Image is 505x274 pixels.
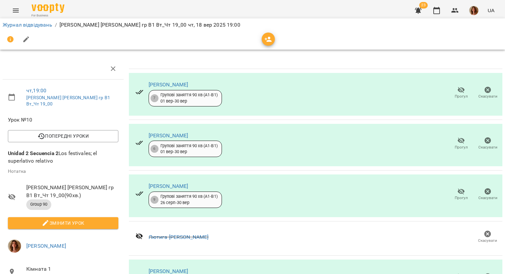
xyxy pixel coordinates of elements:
button: Скасувати [474,185,501,204]
a: [PERSON_NAME] [149,81,188,88]
a: Лютига [PERSON_NAME] [149,234,209,240]
button: Прогул [448,84,474,102]
p: Нотатка [8,168,118,175]
img: d73ace202ee2ff29bce2c456c7fd2171.png [8,240,21,253]
span: [PERSON_NAME] [PERSON_NAME] гр В1 Вт_Чт 19_00 ( 90 хв. ) [26,184,118,199]
p: Los festivales; el superlativo relativo [8,149,118,165]
span: Скасувати [478,238,497,243]
span: Урок №10 [8,116,118,124]
button: Прогул [448,134,474,153]
button: Попередні уроки [8,130,118,142]
span: UA [488,7,494,14]
span: Кімната 1 [26,265,118,273]
button: Змінити урок [8,217,118,229]
span: Прогул [455,195,468,201]
span: Прогул [455,94,468,99]
button: Menu [8,3,24,18]
img: d73ace202ee2ff29bce2c456c7fd2171.png [469,6,478,15]
button: Прогул [448,185,474,204]
div: Групові заняття 90 хв (А1-В1) 01 вер - 30 вер [160,143,218,155]
span: For Business [32,13,64,18]
div: 7 [151,94,158,102]
div: 9 [151,196,158,204]
strong: Unidad 2 Secuencia 2 [8,150,59,156]
button: UA [485,4,497,16]
li: / [55,21,57,29]
a: [PERSON_NAME] [149,132,188,139]
a: [PERSON_NAME] [PERSON_NAME] гр В1 Вт_Чт 19_00 [26,95,110,107]
nav: breadcrumb [3,21,502,29]
span: 23 [419,2,428,9]
span: Прогул [455,145,468,150]
a: Журнал відвідувань [3,22,52,28]
img: Voopty Logo [32,3,64,13]
span: Скасувати [478,195,497,201]
div: Групові заняття 90 хв (А1-В1) 01 вер - 30 вер [160,92,218,104]
div: Групові заняття 90 хв (А1-В1) 26 серп - 30 вер [160,194,218,206]
button: Скасувати [474,134,501,153]
a: [PERSON_NAME] [26,243,66,249]
span: Скасувати [478,94,497,99]
button: Скасувати [474,84,501,102]
button: Скасувати [474,228,501,246]
div: 6 [151,145,158,153]
a: [PERSON_NAME] [149,183,188,189]
span: Змінити урок [13,219,113,227]
span: Попередні уроки [13,132,113,140]
span: Group 90 [26,201,51,207]
p: [PERSON_NAME] [PERSON_NAME] гр В1 Вт_Чт 19_00 чт, 18 вер 2025 19:00 [60,21,240,29]
span: Скасувати [478,145,497,150]
a: чт , 19:00 [26,87,46,94]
